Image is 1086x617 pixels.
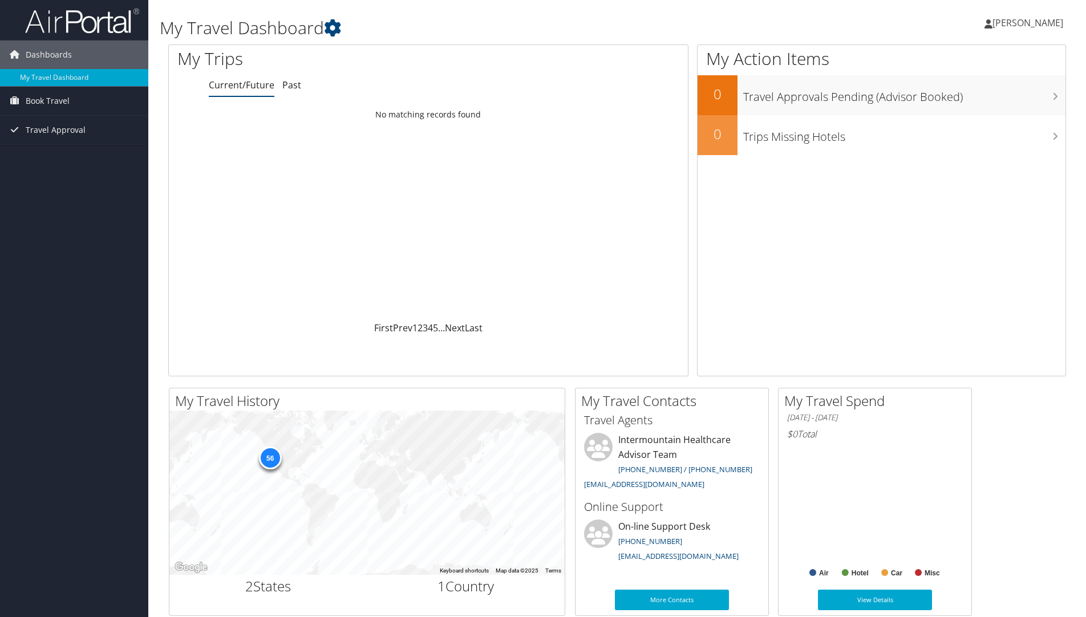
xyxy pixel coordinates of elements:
a: 3 [423,322,428,334]
h1: My Trips [177,47,463,71]
img: Google [172,560,210,575]
span: … [438,322,445,334]
h2: 0 [698,124,737,144]
h3: Online Support [584,499,760,515]
h2: My Travel History [175,391,565,411]
h3: Trips Missing Hotels [743,123,1065,145]
a: View Details [818,590,932,610]
span: Book Travel [26,87,70,115]
h3: Travel Approvals Pending (Advisor Booked) [743,83,1065,105]
a: Past [282,79,301,91]
h1: My Action Items [698,47,1065,71]
a: Prev [393,322,412,334]
div: 56 [258,446,281,469]
h3: Travel Agents [584,412,760,428]
a: [EMAIL_ADDRESS][DOMAIN_NAME] [618,551,739,561]
a: [PHONE_NUMBER] [618,536,682,546]
li: Intermountain Healthcare Advisor Team [578,433,765,494]
a: [PHONE_NUMBER] / [PHONE_NUMBER] [618,464,752,474]
a: Open this area in Google Maps (opens a new window) [172,560,210,575]
h2: My Travel Spend [784,391,971,411]
span: 2 [245,577,253,595]
li: On-line Support Desk [578,519,765,566]
a: Next [445,322,465,334]
button: Keyboard shortcuts [440,567,489,575]
h6: [DATE] - [DATE] [787,412,963,423]
span: Travel Approval [26,116,86,144]
a: [PERSON_NAME] [984,6,1075,40]
span: [PERSON_NAME] [992,17,1063,29]
a: Last [465,322,483,334]
span: Dashboards [26,40,72,69]
a: 5 [433,322,438,334]
a: More Contacts [615,590,729,610]
a: 0Travel Approvals Pending (Advisor Booked) [698,75,1065,115]
span: 1 [437,577,445,595]
h2: My Travel Contacts [581,391,768,411]
h2: States [178,577,359,596]
a: [EMAIL_ADDRESS][DOMAIN_NAME] [584,479,704,489]
a: First [374,322,393,334]
a: 2 [418,322,423,334]
h2: 0 [698,84,737,104]
h1: My Travel Dashboard [160,16,769,40]
h6: Total [787,428,963,440]
text: Hotel [852,569,869,577]
a: 1 [412,322,418,334]
td: No matching records found [169,104,688,125]
a: 0Trips Missing Hotels [698,115,1065,155]
text: Air [819,569,829,577]
img: airportal-logo.png [25,7,139,34]
h2: Country [376,577,557,596]
span: Map data ©2025 [496,567,538,574]
span: $0 [787,428,797,440]
a: Terms (opens in new tab) [545,567,561,574]
a: 4 [428,322,433,334]
text: Misc [925,569,940,577]
text: Car [891,569,902,577]
a: Current/Future [209,79,274,91]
